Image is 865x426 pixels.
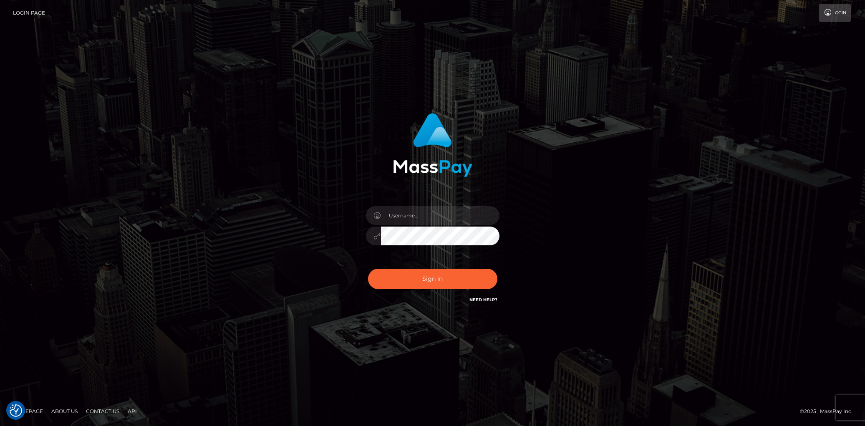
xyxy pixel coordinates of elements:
[819,4,851,22] a: Login
[48,405,81,418] a: About Us
[10,404,22,417] button: Consent Preferences
[10,404,22,417] img: Revisit consent button
[381,206,499,225] input: Username...
[83,405,123,418] a: Contact Us
[469,297,497,302] a: Need Help?
[124,405,140,418] a: API
[393,113,472,177] img: MassPay Login
[368,269,497,289] button: Sign in
[13,4,45,22] a: Login Page
[800,407,859,416] div: © 2025 , MassPay Inc.
[9,405,46,418] a: Homepage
